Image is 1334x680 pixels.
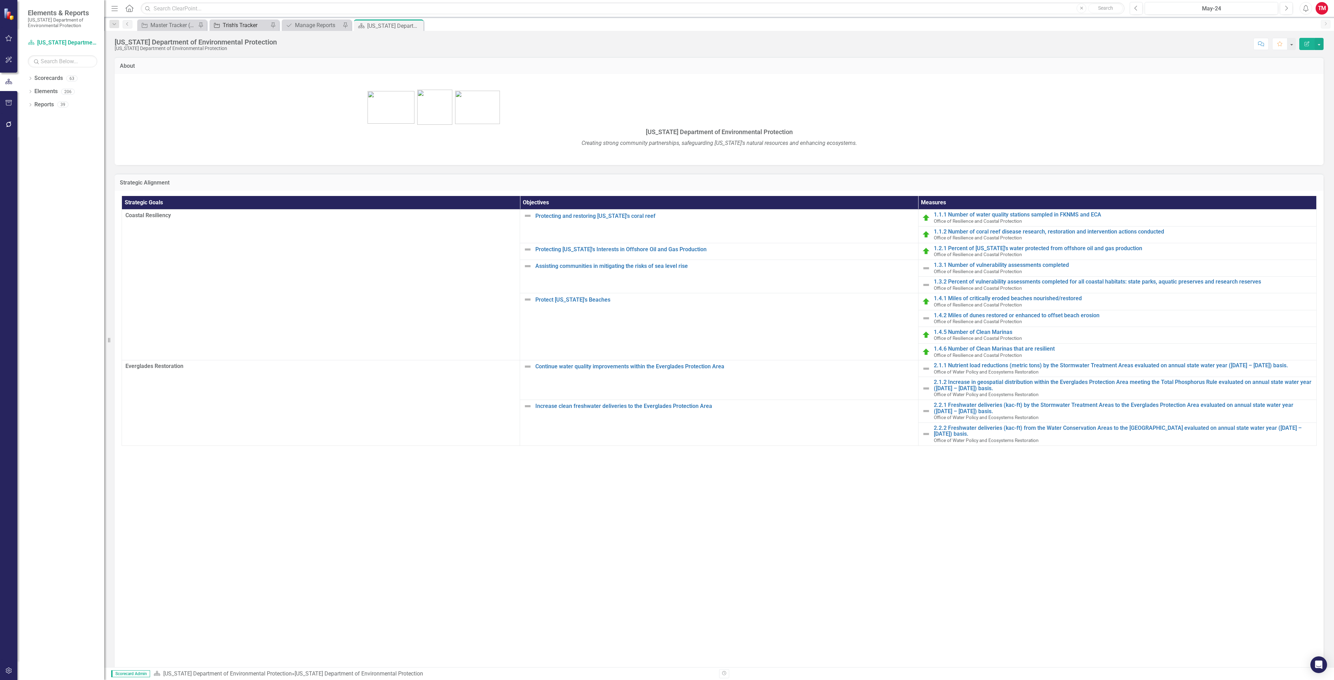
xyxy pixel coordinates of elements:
[28,9,97,17] span: Elements & Reports
[922,314,930,322] img: Not Defined
[934,379,1313,391] a: 2.1.2 Increase in geospatial distribution within the Everglades Protection Area meeting the Total...
[922,384,930,393] img: Not Defined
[922,331,930,339] img: Routing
[646,128,793,136] span: [US_STATE] Department of Environmental Protection
[934,329,1313,335] a: 1.4.5 Number of Clean Marinas
[922,230,930,239] img: Routing
[524,245,532,254] img: Not Defined
[3,8,16,20] img: ClearPoint Strategy
[934,402,1313,414] a: 2.2.1 Freshwater deliveries (kac-ft) by the Stormwater Treatment Areas to the Everglades Protecti...
[535,263,914,269] a: Assisting communities in mitigating the risks of sea level rise
[34,88,58,96] a: Elements
[295,21,341,30] div: Manage Reports
[535,297,914,303] a: Protect [US_STATE]'s Beaches
[1147,5,1276,13] div: May-24
[922,247,930,255] img: Routing
[28,55,97,67] input: Search Below...
[28,17,97,28] small: [US_STATE] Department of Environmental Protection
[918,400,1316,423] td: Double-Click to Edit Right Click for Context Menu
[934,295,1313,302] a: 1.4.1 Miles of critically eroded beaches nourished/restored
[934,362,1313,369] a: 2.1.1 Nutrient load reductions (metric tons) by the Stormwater Treatment Areas evaluated on annua...
[918,226,1316,243] td: Double-Click to Edit Right Click for Context Menu
[120,63,1318,69] h3: About
[934,229,1313,235] a: 1.1.2 Number of coral reef disease research, restoration and intervention actions conducted
[934,252,1022,257] span: Office of Resilience and Coastal Protection
[122,360,520,446] td: Double-Click to Edit
[918,260,1316,276] td: Double-Click to Edit Right Click for Context Menu
[918,310,1316,327] td: Double-Click to Edit Right Click for Context Menu
[934,352,1022,358] span: Office of Resilience and Coastal Protection
[918,360,1316,377] td: Double-Click to Edit Right Click for Context Menu
[57,102,68,108] div: 39
[918,343,1316,360] td: Double-Click to Edit Right Click for Context Menu
[122,210,520,360] td: Double-Click to Edit
[28,39,97,47] a: [US_STATE] Department of Environmental Protection
[111,670,150,677] span: Scorecard Admin
[918,293,1316,310] td: Double-Click to Edit Right Click for Context Menu
[918,327,1316,343] td: Double-Click to Edit Right Click for Context Menu
[918,377,1316,400] td: Double-Click to Edit Right Click for Context Menu
[934,392,1039,397] span: Office of Water Policy and Ecosystems Restoration
[934,369,1039,375] span: Office of Water Policy and Ecosystems Restoration
[520,293,918,360] td: Double-Click to Edit Right Click for Context Menu
[139,21,196,30] a: Master Tracker (External)
[535,246,914,253] a: Protecting [US_STATE]'s Interests in Offshore Oil and Gas Production
[934,425,1313,437] a: 2.2.2 Freshwater deliveries (kac-ft) from the Water Conservation Areas to the [GEOGRAPHIC_DATA] e...
[141,2,1125,15] input: Search ClearPoint...
[918,423,1316,445] td: Double-Click to Edit Right Click for Context Menu
[524,295,532,304] img: Not Defined
[922,297,930,306] img: Routing
[211,21,269,30] a: Trish's Tracker
[535,403,914,409] a: Increase clean freshwater deliveries to the Everglades Protection Area
[922,364,930,373] img: Not Defined
[934,285,1022,291] span: Office of Resilience and Coastal Protection
[918,277,1316,293] td: Double-Click to Edit Right Click for Context Menu
[1098,5,1113,11] span: Search
[115,46,277,51] div: [US_STATE] Department of Environmental Protection
[154,670,714,678] div: »
[1088,3,1123,13] button: Search
[922,407,930,415] img: Not Defined
[922,281,930,289] img: Not Defined
[367,22,422,30] div: [US_STATE] Department of Environmental Protection
[455,91,500,124] img: bird1.png
[934,212,1313,218] a: 1.1.1 Number of water quality stations sampled in FKNMS and ECA
[934,302,1022,308] span: Office of Resilience and Coastal Protection
[520,243,918,260] td: Double-Click to Edit Right Click for Context Menu
[934,235,1022,240] span: Office of Resilience and Coastal Protection
[520,400,918,446] td: Double-Click to Edit Right Click for Context Menu
[922,264,930,272] img: Not Defined
[922,214,930,222] img: Routing
[918,210,1316,226] td: Double-Click to Edit Right Click for Context Menu
[520,210,918,243] td: Double-Click to Edit Right Click for Context Menu
[934,218,1022,224] span: Office of Resilience and Coastal Protection
[535,363,914,370] a: Continue water quality improvements within the Everglades Protection Area
[417,90,452,125] img: FL-DEP-LOGO-color-sam%20v4.jpg
[535,213,914,219] a: Protecting and restoring [US_STATE]'s coral reef
[524,262,532,270] img: Not Defined
[934,335,1022,341] span: Office of Resilience and Coastal Protection
[934,279,1313,285] a: 1.3.2 Percent of vulnerability assessments completed for all coastal habitats: state parks, aquat...
[918,243,1316,260] td: Double-Click to Edit Right Click for Context Menu
[922,348,930,356] img: Routing
[524,212,532,220] img: Not Defined
[1310,656,1327,673] div: Open Intercom Messenger
[163,670,292,677] a: [US_STATE] Department of Environmental Protection
[922,430,930,438] img: Not Defined
[368,91,414,124] img: bhsp1.png
[934,312,1313,319] a: 1.4.2 Miles of dunes restored or enhanced to offset beach erosion
[283,21,341,30] a: Manage Reports
[934,415,1039,420] span: Office of Water Policy and Ecosystems Restoration
[223,21,269,30] div: Trish's Tracker
[66,75,77,81] div: 63
[934,269,1022,274] span: Office of Resilience and Coastal Protection
[524,402,532,410] img: Not Defined
[520,360,918,400] td: Double-Click to Edit Right Click for Context Menu
[34,74,63,82] a: Scorecards
[520,260,918,293] td: Double-Click to Edit Right Click for Context Menu
[934,245,1313,252] a: 1.2.1 Percent of [US_STATE]'s water protected from offshore oil and gas production
[1316,2,1328,15] button: TM
[934,319,1022,324] span: Office of Resilience and Coastal Protection
[295,670,423,677] div: [US_STATE] Department of Environmental Protection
